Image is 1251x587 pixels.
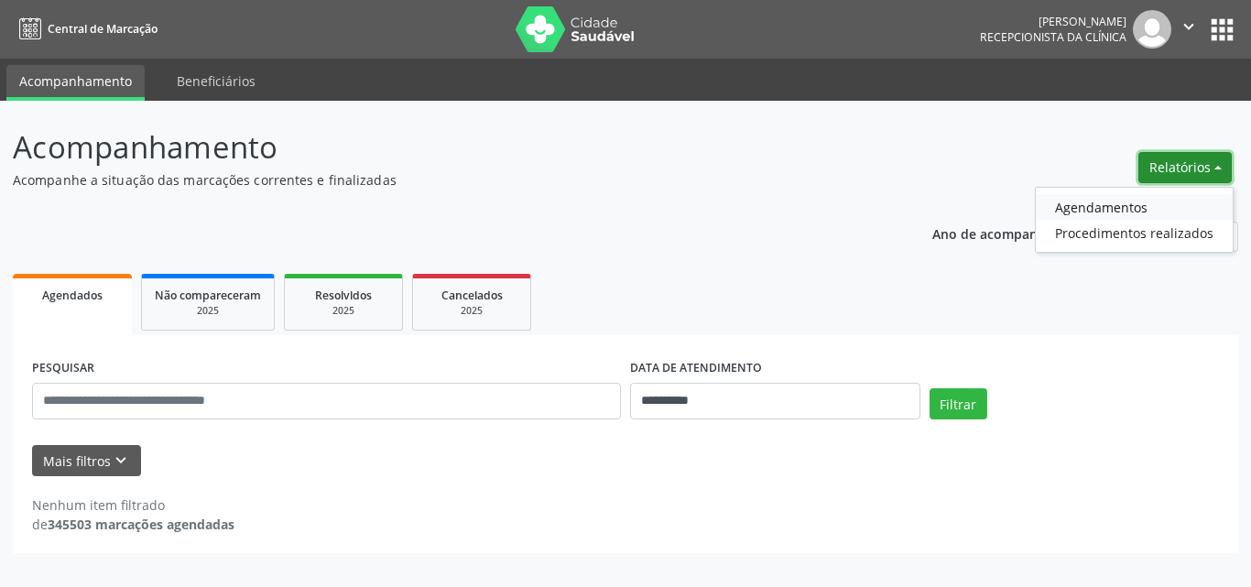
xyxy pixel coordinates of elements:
p: Ano de acompanhamento [932,222,1094,245]
a: Central de Marcação [13,14,158,44]
div: 2025 [298,304,389,318]
img: img [1133,10,1171,49]
span: Cancelados [441,288,503,303]
div: 2025 [155,304,261,318]
div: de [32,515,234,534]
button: Filtrar [930,388,987,419]
span: Recepcionista da clínica [980,29,1126,45]
a: Beneficiários [164,65,268,97]
a: Procedimentos realizados [1036,220,1233,245]
span: Agendados [42,288,103,303]
button: apps [1206,14,1238,46]
span: Não compareceram [155,288,261,303]
label: DATA DE ATENDIMENTO [630,354,762,383]
a: Agendamentos [1036,194,1233,220]
button: Relatórios [1138,152,1232,183]
p: Acompanhamento [13,125,871,170]
span: Central de Marcação [48,21,158,37]
div: [PERSON_NAME] [980,14,1126,29]
i: keyboard_arrow_down [111,451,131,471]
div: 2025 [426,304,517,318]
div: Nenhum item filtrado [32,495,234,515]
strong: 345503 marcações agendadas [48,516,234,533]
a: Acompanhamento [6,65,145,101]
ul: Relatórios [1035,187,1234,253]
label: PESQUISAR [32,354,94,383]
span: Resolvidos [315,288,372,303]
button: Mais filtroskeyboard_arrow_down [32,445,141,477]
button:  [1171,10,1206,49]
p: Acompanhe a situação das marcações correntes e finalizadas [13,170,871,190]
i:  [1179,16,1199,37]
